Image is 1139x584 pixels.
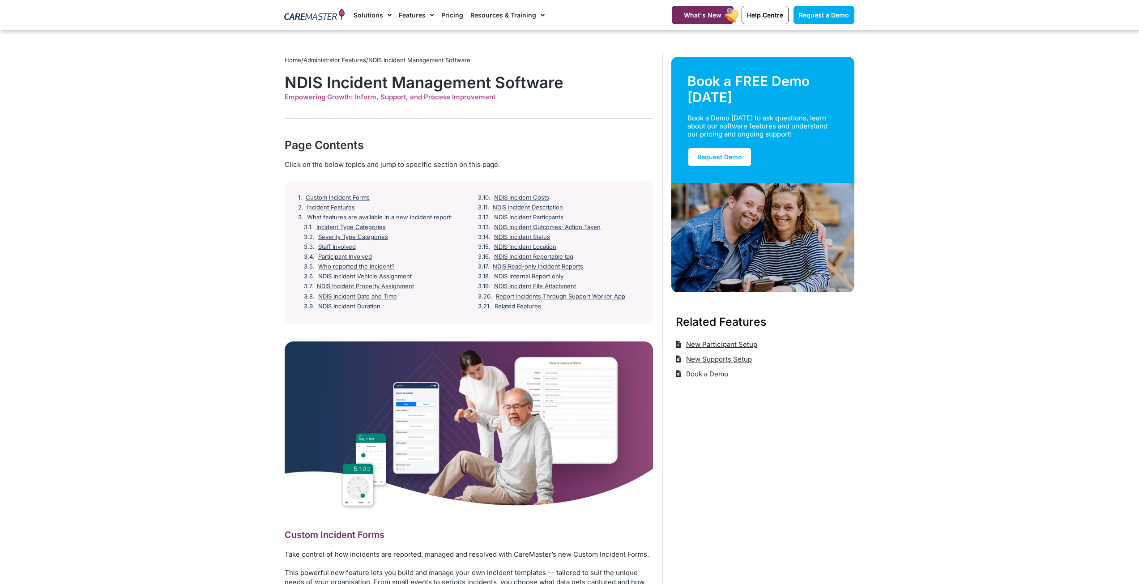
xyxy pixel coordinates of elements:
img: Support Worker and NDIS Participant out for a coffee. [671,183,855,292]
div: Book a Demo [DATE] to ask questions, learn about our software features and understand our pricing... [687,114,828,138]
a: NDIS Incident Description [493,204,563,211]
a: Request Demo [687,147,752,167]
span: New Participant Setup [684,337,757,352]
div: Click on the below topics and jump to specific section on this page. [285,160,653,170]
a: NDIS Incident Status [494,234,550,241]
div: Book a FREE Demo [DATE] [687,73,839,105]
span: Help Centre [747,11,783,19]
h1: NDIS Incident Management Software [285,73,653,92]
div: Page Contents [285,137,653,153]
span: NDIS Incident Management Software [368,56,470,64]
div: Empowering Growth: Inform, Support, and Process Improvement [285,93,653,101]
p: Take control of how incidents are reported, managed and resolved with CareMaster’s new Custom Inc... [285,550,653,559]
a: Custom Incident Forms [306,194,370,201]
span: / / [285,56,470,64]
a: Who reported the incident? [318,263,395,270]
a: Home [285,56,301,64]
a: Request a Demo [793,6,854,24]
a: NDIS Incident File Attachment [494,283,576,290]
a: Severity Type Categories [318,234,388,241]
a: NDIS Incident Costs [494,194,549,201]
a: NDIS Incident Outcomes: Action Taken [494,224,601,231]
a: New Supports Setup [676,352,752,367]
a: NDIS Internal Report only [494,273,563,280]
a: NDIS Incident Particpants [494,214,563,221]
a: Staff Involved [318,243,356,251]
span: Request Demo [697,153,742,161]
span: What's New [684,11,721,19]
a: New Participant Setup [676,337,758,352]
span: Request a Demo [799,11,849,19]
a: Book a Demo [676,367,729,381]
span: New Supports Setup [684,352,752,367]
a: Administrator Features [303,56,366,64]
span: Book a Demo [684,367,728,381]
a: NDIS Incident Property Assignment [317,283,414,290]
a: NDIS Incident Vehicle Assignment [318,273,412,280]
a: Report Incidents Through Support Worker App [496,293,625,300]
h3: Related Features [676,314,850,330]
a: Related Features [495,303,541,310]
a: What's New [672,6,734,24]
a: Incident Features [307,204,355,211]
h2: Custom Incident Forms [285,529,653,541]
a: Incident Type Categories [316,224,386,231]
a: NDIS Incident Location [494,243,556,251]
a: NDIS Incident Reportable tag [494,253,573,260]
a: Participant Involved [318,253,372,260]
a: NDIS Incident Duration [318,303,380,310]
img: CareMaster Logo [284,9,345,22]
a: What features are available in a new incident report: [307,214,452,221]
a: Help Centre [742,6,789,24]
a: NDIS Read-only Incident Reports [493,263,583,270]
a: NDIS Incident Date and Time [318,293,397,300]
